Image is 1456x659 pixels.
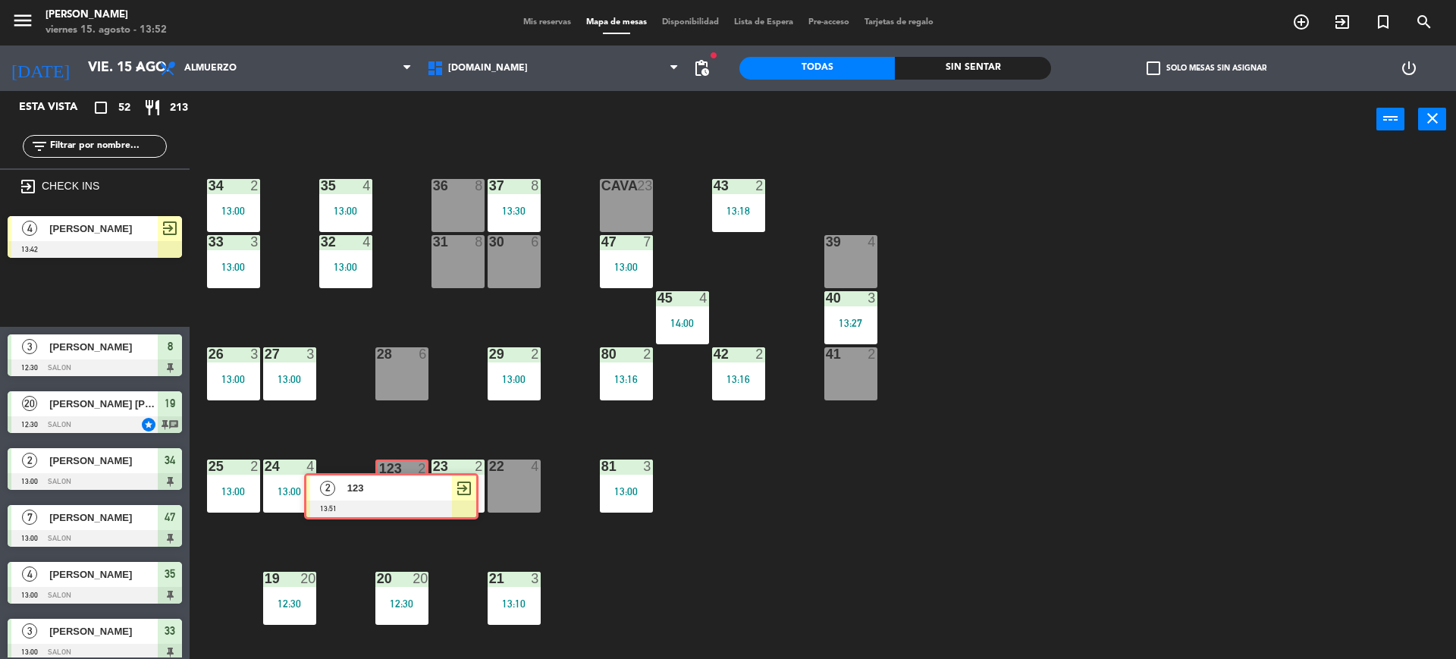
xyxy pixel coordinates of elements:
span: Mapa de mesas [579,18,654,27]
div: 23 [637,179,652,193]
span: 19 [165,394,175,413]
div: 13:00 [600,262,653,272]
button: menu [11,9,34,37]
i: turned_in_not [1374,13,1392,31]
div: 13:00 [207,486,260,497]
span: [PERSON_NAME] [49,453,158,469]
div: 13:16 [600,374,653,384]
span: 35 [165,565,175,583]
div: 2 [643,347,652,361]
span: [DOMAIN_NAME] [448,63,528,74]
div: 80 [601,347,602,361]
div: 23 [433,460,434,473]
div: 8 [531,179,540,193]
div: 32 [321,235,322,249]
span: Mis reservas [516,18,579,27]
div: 13:16 [712,374,765,384]
i: exit_to_app [1333,13,1351,31]
i: filter_list [30,137,49,155]
div: 3 [250,235,259,249]
div: 4 [699,291,708,305]
span: [PERSON_NAME] [49,221,158,237]
span: 33 [165,622,175,640]
div: 4 [306,460,315,473]
div: 42 [714,347,714,361]
div: 2 [755,347,764,361]
div: 13:00 [207,206,260,216]
div: Sin sentar [895,57,1050,80]
div: 8 [475,235,484,249]
i: search [1415,13,1433,31]
div: 22 [489,460,490,473]
span: [PERSON_NAME] [49,623,158,639]
div: 37 [489,179,490,193]
div: 13:18 [712,206,765,216]
div: 4 [362,179,372,193]
span: Disponibilidad [654,18,726,27]
div: [PERSON_NAME] [45,8,167,23]
span: [PERSON_NAME] [49,510,158,526]
div: 2 [755,179,764,193]
div: 20 [413,572,428,585]
span: check_box_outline_blank [1147,61,1160,75]
span: [PERSON_NAME] [49,566,158,582]
div: viernes 15. agosto - 13:52 [45,23,167,38]
div: 13:00 [207,374,260,384]
div: 2 [250,179,259,193]
span: 20 [22,396,37,411]
div: 31 [433,235,434,249]
span: Lista de Espera [726,18,801,27]
span: 52 [118,99,130,117]
div: 13:10 [488,598,541,609]
div: 2 [531,347,540,361]
label: CHECK INS [42,180,99,192]
div: 2 [475,460,484,473]
span: 47 [165,508,175,526]
div: 13:00 [488,374,541,384]
span: 4 [22,221,37,236]
div: 13:27 [824,318,877,328]
div: Esta vista [8,99,109,117]
span: 7 [22,510,37,525]
div: 2 [250,460,259,473]
div: 13:00 [263,374,316,384]
div: Todas [739,57,895,80]
div: 13:30 [488,206,541,216]
i: add_circle_outline [1292,13,1310,31]
span: 4 [22,566,37,582]
button: close [1418,108,1446,130]
div: 7 [643,235,652,249]
span: 8 [168,337,173,356]
div: 28 [377,347,378,361]
input: Filtrar por nombre... [49,138,166,155]
div: 3 [531,572,540,585]
span: 2 [22,453,37,468]
div: 29 [489,347,490,361]
i: restaurant [143,99,162,117]
span: pending_actions [692,59,711,77]
i: exit_to_app [19,177,37,196]
div: 12:30 [375,598,428,609]
div: 13:00 [600,486,653,497]
i: menu [11,9,34,32]
span: Tarjetas de regalo [857,18,941,27]
span: exit_to_app [161,219,179,237]
i: crop_square [92,99,110,117]
div: 39 [826,235,827,249]
span: [PERSON_NAME] [49,339,158,355]
i: power_settings_new [1400,59,1418,77]
div: 12:30 [263,598,316,609]
label: Solo mesas sin asignar [1147,61,1266,75]
div: 3 [306,347,315,361]
span: 3 [22,339,37,354]
span: fiber_manual_record [709,51,718,60]
span: 3 [22,623,37,639]
div: 13:00 [319,262,372,272]
div: 43 [714,179,714,193]
i: arrow_drop_down [130,59,148,77]
span: [PERSON_NAME] [PERSON_NAME] ob [49,396,158,412]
